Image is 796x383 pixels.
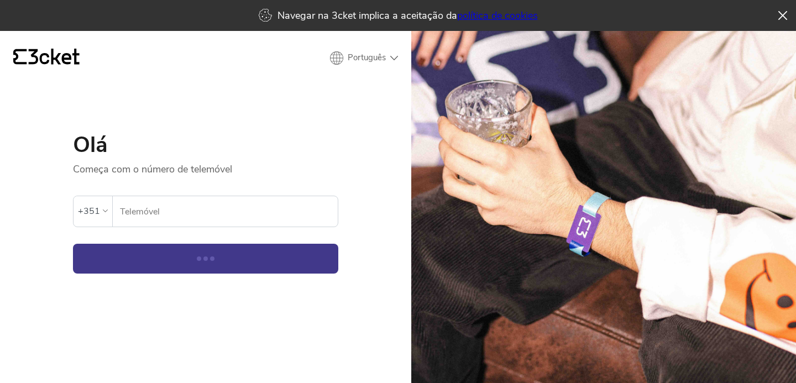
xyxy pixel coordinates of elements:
[13,49,27,65] g: {' '}
[277,9,538,22] p: Navegar na 3cket implica a aceitação da
[119,196,338,227] input: Telemóvel
[73,244,338,274] button: Continuar
[78,203,100,219] div: +351
[73,156,338,176] p: Começa com o número de telemóvel
[13,49,80,67] a: {' '}
[457,9,538,22] a: política de cookies
[73,134,338,156] h1: Olá
[113,196,338,227] label: Telemóvel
